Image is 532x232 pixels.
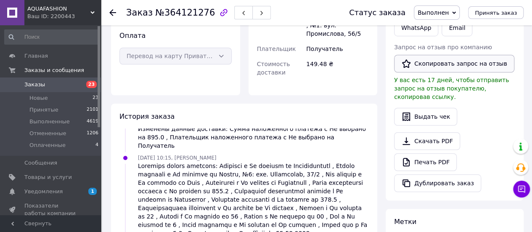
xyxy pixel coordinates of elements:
[513,181,530,197] button: Чат с покупателем
[29,94,48,102] span: Новые
[87,106,98,114] span: 2101
[394,153,457,171] a: Печать PDF
[475,10,517,16] span: Принять заказ
[29,106,58,114] span: Принятые
[29,118,70,125] span: Выполненные
[349,8,405,17] div: Статус заказа
[304,41,371,56] div: Получатель
[24,202,78,217] span: Показатели работы компании
[24,159,57,167] span: Сообщения
[87,130,98,137] span: 1206
[27,13,101,20] div: Ваш ID: 2200443
[138,125,369,150] div: Изменены данные доставки: Сумма наложенного платежа с Не выбрано на 895.0 , Плательщик наложенног...
[394,174,481,192] button: Дублировать заказ
[394,108,457,125] button: Выдать чек
[155,8,215,18] span: №364121276
[138,155,216,161] span: [DATE] 10:15, [PERSON_NAME]
[442,19,472,36] button: Email
[394,55,514,72] button: Скопировать запрос на отзыв
[29,130,66,137] span: Отмененные
[257,45,296,52] span: Плательщик
[304,56,371,80] div: 149.48 ₴
[27,5,90,13] span: AQUAFASHION
[394,218,416,226] span: Метки
[86,81,97,88] span: 23
[88,188,97,195] span: 1
[24,67,84,74] span: Заказы и сообщения
[257,61,290,76] span: Стоимость доставки
[126,8,153,18] span: Заказ
[24,173,72,181] span: Товары и услуги
[394,44,492,51] span: Запрос на отзыв про компанию
[93,94,98,102] span: 23
[119,112,175,120] span: История заказа
[95,141,98,149] span: 4
[418,9,449,16] span: Выполнен
[29,141,66,149] span: Оплаченные
[468,6,524,19] button: Принять заказ
[394,19,438,36] a: WhatsApp
[109,8,116,17] div: Вернуться назад
[394,77,509,100] span: У вас есть 17 дней, чтобы отправить запрос на отзыв покупателю, скопировав ссылку.
[87,118,98,125] span: 4619
[24,81,45,88] span: Заказы
[24,188,63,195] span: Уведомления
[394,132,460,150] a: Скачать PDF
[24,52,48,60] span: Главная
[4,29,99,45] input: Поиск
[119,32,146,40] span: Оплата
